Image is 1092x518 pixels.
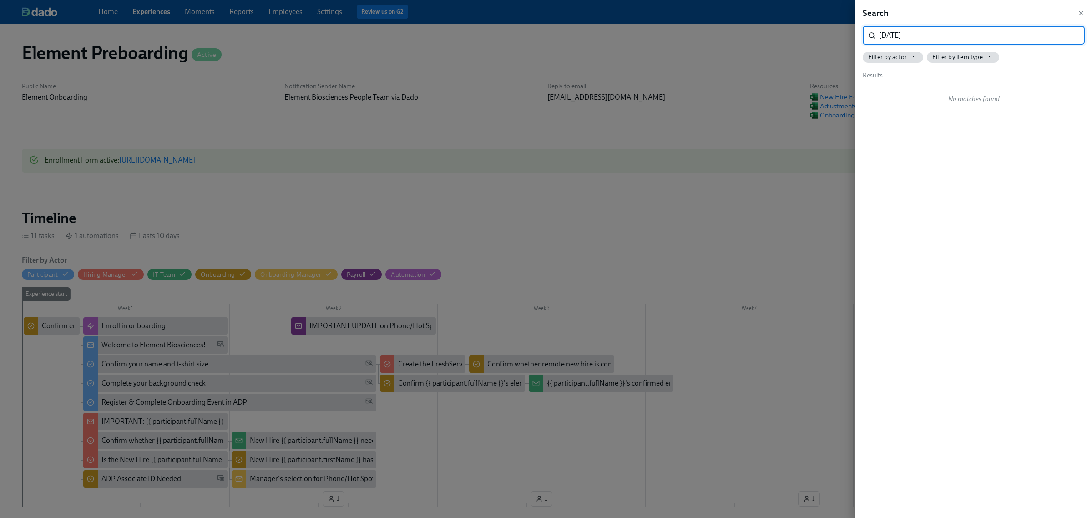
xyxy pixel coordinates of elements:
i: No matches found [948,95,1000,103]
button: Filter by item type [927,52,999,63]
span: Results [863,71,883,79]
h5: Search [863,7,889,19]
span: Filter by actor [868,53,907,61]
button: Filter by actor [863,52,923,63]
span: Filter by item type [932,53,983,61]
